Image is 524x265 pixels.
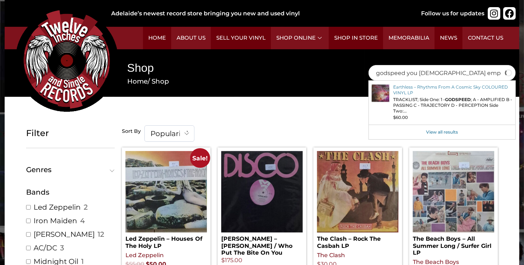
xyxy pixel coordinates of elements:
[125,252,164,259] a: Led Zeppelin
[34,202,81,212] a: Led Zeppelin
[34,216,77,225] a: Iron Maiden
[125,232,207,249] h2: Led Zeppelin – Houses Of The Holy LP
[211,27,271,49] a: Sell Your Vinyl
[463,27,509,49] a: Contact Us
[421,9,484,18] div: Follow us for updates
[271,27,329,49] a: Shop Online
[221,151,303,265] a: [PERSON_NAME] – [PERSON_NAME] / Who Put The Bite On You $175.00
[60,243,64,252] span: 3
[221,257,225,264] span: $
[125,151,207,249] a: Sale! Led Zeppelin – Houses Of The Holy LP
[34,243,57,252] a: AC/DC
[125,151,207,232] img: Led Zeppelin – Houses Of The Holy LP
[317,151,399,232] img: The Clash – Rock The Casbah LP
[383,27,435,49] a: Memorabilia
[26,128,115,139] h5: Filter
[317,151,399,249] a: The Clash – Rock The Casbah LP
[145,126,194,141] span: Popularity
[221,257,242,264] bdi: 175.00
[435,27,463,49] a: News
[26,166,112,173] span: Genres
[171,27,211,49] a: About Us
[84,202,88,212] span: 2
[221,151,303,232] img: Ralph White – Fancy Dan / Who Put The Bite On You
[144,125,194,142] span: Popularity
[369,125,515,139] a: View all results
[112,9,398,18] div: Adelaide’s newest record store bringing you new and used vinyl
[413,232,494,256] h2: The Beach Boys – All Summer Long / Surfer Girl LP
[34,230,95,239] a: [PERSON_NAME]
[127,60,347,76] h1: Shop
[98,230,104,239] span: 12
[143,27,171,49] a: Home
[221,232,303,256] h2: [PERSON_NAME] – [PERSON_NAME] / Who Put The Bite On You
[26,187,115,197] div: Bands
[317,232,399,249] h2: The Clash – Rock The Casbah LP
[122,128,141,135] h5: Sort By
[190,148,210,168] span: Sale!
[317,252,345,259] a: The Clash
[127,76,347,86] nav: Breadcrumb
[127,77,148,85] a: Home
[26,166,115,173] button: Genres
[413,151,494,256] a: The Beach Boys – All Summer Long / Surfer Girl LP
[413,151,494,232] img: The Beach Boys – All Summer Long / Surfer Girl LP
[329,27,383,49] a: Shop in Store
[369,65,516,81] input: Search
[80,216,85,225] span: 4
